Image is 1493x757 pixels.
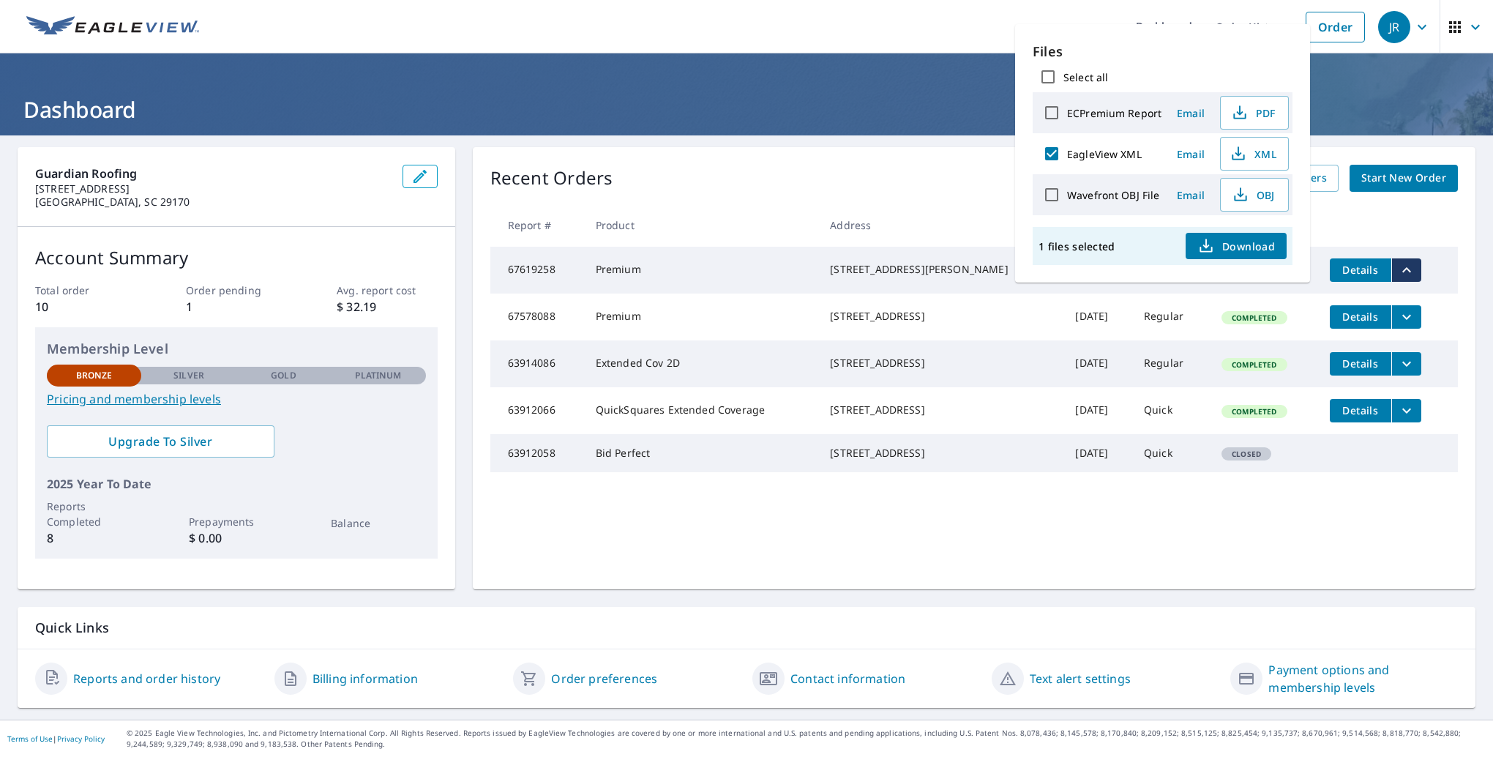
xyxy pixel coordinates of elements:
td: Regular [1132,294,1210,340]
button: filesDropdownBtn-63914086 [1391,352,1421,376]
th: Product [584,204,819,247]
span: Details [1339,263,1382,277]
span: Download [1197,237,1275,255]
p: Guardian Roofing [35,165,391,182]
p: © 2025 Eagle View Technologies, Inc. and Pictometry International Corp. All Rights Reserved. Repo... [127,728,1486,750]
span: Email [1173,188,1208,202]
p: Quick Links [35,619,1458,637]
p: Membership Level [47,339,426,359]
div: JR [1378,11,1410,43]
p: Avg. report cost [337,283,437,298]
span: Closed [1223,449,1270,459]
button: filesDropdownBtn-67619258 [1391,258,1421,282]
a: Upgrade To Silver [47,425,274,458]
td: 63912058 [490,434,584,472]
label: Select all [1063,70,1108,84]
td: 67619258 [490,247,584,294]
button: detailsBtn-63912066 [1330,399,1391,422]
p: Order pending [186,283,286,298]
td: [DATE] [1063,387,1132,434]
p: 8 [47,529,141,547]
label: EagleView XML [1067,147,1142,161]
button: PDF [1220,96,1289,130]
span: PDF [1230,104,1276,122]
td: Bid Perfect [584,434,819,472]
td: Quick [1132,434,1210,472]
a: Text alert settings [1030,670,1131,687]
a: Billing information [313,670,418,687]
button: Email [1167,143,1214,165]
a: Privacy Policy [57,734,105,744]
a: Pricing and membership levels [47,390,426,408]
p: [STREET_ADDRESS] [35,182,391,195]
a: Order preferences [551,670,657,687]
td: [DATE] [1063,434,1132,472]
span: Completed [1223,359,1285,370]
div: [STREET_ADDRESS][PERSON_NAME] [830,262,1052,277]
span: Completed [1223,313,1285,323]
button: filesDropdownBtn-63912066 [1391,399,1421,422]
div: [STREET_ADDRESS] [830,403,1052,417]
td: 63914086 [490,340,584,387]
div: [STREET_ADDRESS] [830,309,1052,324]
span: Details [1339,357,1382,370]
a: Payment options and membership levels [1268,661,1458,696]
p: Reports Completed [47,499,141,529]
td: [DATE] [1063,340,1132,387]
p: | [7,734,105,743]
p: Total order [35,283,135,298]
a: Start New Order [1350,165,1458,192]
button: detailsBtn-67578088 [1330,305,1391,329]
p: Prepayments [189,514,283,529]
td: Quick [1132,387,1210,434]
button: detailsBtn-67619258 [1330,258,1391,282]
span: Email [1173,106,1208,120]
td: Premium [584,247,819,294]
span: Start New Order [1361,169,1446,187]
button: detailsBtn-63914086 [1330,352,1391,376]
h1: Dashboard [18,94,1475,124]
button: XML [1220,137,1289,171]
span: Details [1339,310,1382,324]
td: [DATE] [1063,294,1132,340]
button: Email [1167,184,1214,206]
td: Regular [1132,340,1210,387]
p: 1 [186,298,286,316]
span: OBJ [1230,186,1276,204]
span: Upgrade To Silver [59,433,263,450]
td: 67578088 [490,294,584,340]
span: Completed [1223,406,1285,417]
td: Premium [584,294,819,340]
td: 63912066 [490,387,584,434]
span: XML [1230,145,1276,163]
p: 1 files selected [1039,239,1115,253]
p: [GEOGRAPHIC_DATA], SC 29170 [35,195,391,209]
div: [STREET_ADDRESS] [830,356,1052,370]
a: Terms of Use [7,734,53,744]
span: Details [1339,403,1382,417]
p: 2025 Year To Date [47,475,426,493]
td: QuickSquares Extended Coverage [584,387,819,434]
a: Reports and order history [73,670,220,687]
span: Email [1173,147,1208,161]
p: Bronze [76,369,113,382]
a: Order [1306,12,1365,42]
div: [STREET_ADDRESS] [830,446,1052,460]
td: Extended Cov 2D [584,340,819,387]
label: Wavefront OBJ File [1067,188,1159,202]
p: Platinum [355,369,401,382]
p: Recent Orders [490,165,613,192]
button: Email [1167,102,1214,124]
p: Files [1033,42,1292,61]
p: $ 0.00 [189,529,283,547]
button: OBJ [1220,178,1289,212]
p: Silver [173,369,204,382]
a: Contact information [790,670,905,687]
img: EV Logo [26,16,199,38]
button: filesDropdownBtn-67578088 [1391,305,1421,329]
p: Balance [331,515,425,531]
th: Report # [490,204,584,247]
p: Gold [271,369,296,382]
p: Account Summary [35,245,438,271]
p: 10 [35,298,135,316]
